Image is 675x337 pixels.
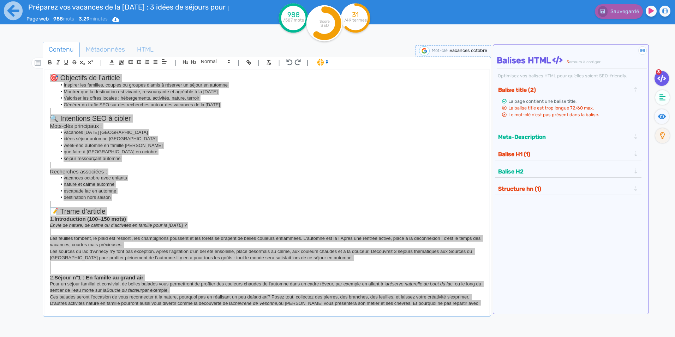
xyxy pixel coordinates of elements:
[131,40,159,59] span: HTML
[26,16,49,22] span: Page web
[258,58,260,67] span: |
[287,11,300,19] tspan: 988
[450,48,487,53] span: vacances octobre
[57,149,484,155] li: que faire à [GEOGRAPHIC_DATA] en octobre
[419,46,430,55] img: google-serp-logo.png
[496,183,640,195] div: Structure hn (1)
[278,58,280,67] span: |
[57,136,484,142] li: idées séjour automne [GEOGRAPHIC_DATA]
[175,255,177,260] em: .
[432,48,450,53] span: Mot-clé :
[50,281,484,294] p: Pour un séjour familial et convivial, de belles balades vous permettront de profiter des couleurs...
[50,216,484,222] h3: 1.
[57,188,484,194] li: escapade lac en automne
[508,99,577,104] span: La page contient une balise title.
[131,42,160,58] a: HTML
[50,168,484,175] h3: Recherches associées :
[57,155,484,162] li: séjour ressourçant automne
[50,74,484,82] h2: 🎯 Objectifs de l’article
[508,112,599,117] span: Le mot-clé n’est pas présent dans la balise.
[50,248,484,261] p: Les sources du lac d'Annecy n'y font pas exception. Après l'agitation d'un bel été ensoleillé, pl...
[43,42,80,58] a: Contenu
[106,288,142,293] em: Boucle du facteur
[50,294,484,320] p: Ces balades seront l'occasion de vous reconnecter à la nature, pourquoi pas en réalisant un peu d...
[50,235,484,248] p: Les feuilles tombent, le plaid est ressorti, les champignons poussent et les forêts se drapent de...
[238,58,239,67] span: |
[283,18,304,23] tspan: /587 mots
[57,82,484,88] li: Inspirer les familles, couples ou groupes d’amis à réserver un séjour en automne
[53,16,63,22] b: 988
[496,131,640,143] div: Meta-Description
[57,129,484,136] li: vacances [DATE] [GEOGRAPHIC_DATA]
[57,89,484,95] li: Montrer que la destination est vivante, ressourçante et agréable à la [DATE]
[233,301,279,306] em: chèvrerie de Vesonne,
[352,11,359,19] tspan: 31
[50,114,484,123] h2: 🔍 Intentions SEO à cibler
[50,223,187,228] em: Envie de nature, de calme ou d’activités en famille pour la [DATE] ?
[26,1,229,13] input: title
[54,216,126,222] strong: Introduction (100–150 mots)
[50,274,484,281] h3: 2.
[43,40,79,59] span: Contenu
[80,40,131,59] span: Métadonnées
[57,181,484,188] li: nature et calme automne
[79,16,108,22] span: minutes
[567,60,569,64] span: 3
[319,19,330,24] tspan: Score
[497,72,647,79] div: Optimisez vos balises HTML pour qu’elles soient SEO-friendly.
[80,42,131,58] a: Métadonnées
[610,8,639,14] span: Sauvegardé
[314,58,330,66] span: I.Assistant
[174,58,176,67] span: |
[307,58,309,67] span: |
[321,23,329,28] tspan: SEO
[496,84,640,96] div: Balise title (2)
[595,4,643,19] button: Sauvegardé
[159,57,169,66] span: Aligment
[344,18,367,23] tspan: /49 termes
[496,166,640,177] div: Balise H2
[569,60,601,64] span: erreurs à corriger
[496,131,633,143] button: Meta-Description
[53,16,74,22] span: mots
[496,166,633,177] button: Balise H2
[508,105,594,111] span: La balise title est trop longue 72/60 max.
[497,55,647,66] h4: Balises HTML
[496,148,633,160] button: Balise H1 (1)
[100,58,102,67] span: |
[496,183,633,195] button: Structure hn (1)
[50,207,484,215] h2: 📝 Trame d’article
[57,142,484,149] li: week-end automne en famille [PERSON_NAME]
[496,148,640,160] div: Balise H1 (1)
[388,281,452,286] em: réserve naturelle du bout du lac
[496,84,633,96] button: Balise title (2)
[57,194,484,201] li: destination hors saison
[656,69,662,75] span: 3
[79,16,90,22] b: 3.29
[57,102,484,108] li: Générer du trafic SEO sur des recherches autour des vacances de la [DATE]
[54,274,143,280] strong: Séjour n°1 : En famille au grand air
[57,175,484,181] li: vacances octobre avec enfants
[252,294,268,300] em: land art
[50,123,484,129] h3: Mots-clés principaux :
[57,95,484,101] li: Valoriser les offres locales : hébergements, activités, nature, terroir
